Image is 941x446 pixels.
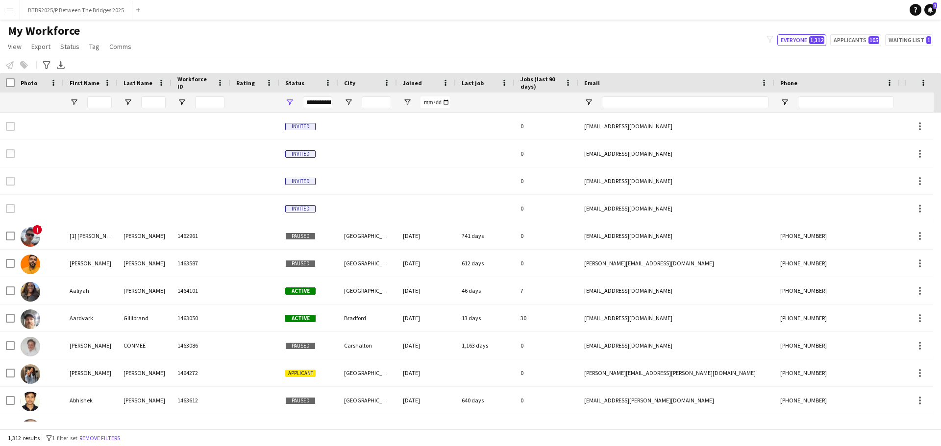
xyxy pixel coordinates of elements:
[118,222,172,249] div: [PERSON_NAME]
[774,250,900,277] div: [PHONE_NUMBER]
[515,195,578,222] div: 0
[338,387,397,414] div: [GEOGRAPHIC_DATA]
[578,167,774,194] div: [EMAIL_ADDRESS][DOMAIN_NAME]
[462,79,484,87] span: Last job
[172,332,230,359] div: 1463086
[578,140,774,167] div: [EMAIL_ADDRESS][DOMAIN_NAME]
[6,149,15,158] input: Row Selection is disabled for this row (unchecked)
[338,414,397,441] div: [GEOGRAPHIC_DATA]
[21,419,40,439] img: Abigail Chinery-Leonard
[64,250,118,277] div: [PERSON_NAME]
[403,79,422,87] span: Joined
[8,42,22,51] span: View
[926,36,931,44] span: 1
[338,277,397,304] div: [GEOGRAPHIC_DATA]
[141,96,166,108] input: Last Name Filter Input
[64,332,118,359] div: [PERSON_NAME]
[515,305,578,331] div: 30
[21,337,40,356] img: AARON CONMEE
[285,260,316,267] span: Paused
[338,359,397,386] div: [GEOGRAPHIC_DATA]
[338,250,397,277] div: [GEOGRAPHIC_DATA]
[285,315,316,322] span: Active
[6,122,15,131] input: Row Selection is disabled for this row (unchecked)
[456,332,515,359] div: 1,163 days
[515,359,578,386] div: 0
[177,98,186,107] button: Open Filter Menu
[578,113,774,140] div: [EMAIL_ADDRESS][DOMAIN_NAME]
[31,42,50,51] span: Export
[172,359,230,386] div: 1464272
[456,222,515,249] div: 741 days
[777,34,826,46] button: Everyone1,312
[515,222,578,249] div: 0
[21,392,40,411] img: Abhishek Bagde
[109,42,131,51] span: Comms
[578,359,774,386] div: [PERSON_NAME][EMAIL_ADDRESS][PERSON_NAME][DOMAIN_NAME]
[397,305,456,331] div: [DATE]
[8,23,80,38] span: My Workforce
[177,75,213,90] span: Workforce ID
[21,255,40,274] img: Aaditya Shankar Majumder
[397,332,456,359] div: [DATE]
[924,4,936,16] a: 2
[285,233,316,240] span: Paused
[774,414,900,441] div: [PHONE_NUMBER]
[578,305,774,331] div: [EMAIL_ADDRESS][DOMAIN_NAME]
[403,98,412,107] button: Open Filter Menu
[118,332,172,359] div: CONMEE
[236,79,255,87] span: Rating
[809,36,824,44] span: 1,312
[397,250,456,277] div: [DATE]
[285,205,316,212] span: Invited
[285,342,316,350] span: Paused
[6,177,15,186] input: Row Selection is disabled for this row (unchecked)
[780,98,789,107] button: Open Filter Menu
[52,434,77,442] span: 1 filter set
[421,96,450,108] input: Joined Filter Input
[456,414,515,441] div: 1,098 days
[70,79,99,87] span: First Name
[578,195,774,222] div: [EMAIL_ADDRESS][DOMAIN_NAME]
[397,359,456,386] div: [DATE]
[105,40,135,53] a: Comms
[70,98,78,107] button: Open Filter Menu
[578,332,774,359] div: [EMAIL_ADDRESS][DOMAIN_NAME]
[397,277,456,304] div: [DATE]
[285,178,316,185] span: Invited
[64,305,118,331] div: Aardvark
[584,79,600,87] span: Email
[21,309,40,329] img: Aardvark Gillibrand
[285,287,316,295] span: Active
[6,204,15,213] input: Row Selection is disabled for this row (unchecked)
[85,40,103,53] a: Tag
[60,42,79,51] span: Status
[64,277,118,304] div: Aaliyah
[172,387,230,414] div: 1463612
[780,79,797,87] span: Phone
[584,98,593,107] button: Open Filter Menu
[195,96,224,108] input: Workforce ID Filter Input
[64,414,118,441] div: [PERSON_NAME]
[89,42,99,51] span: Tag
[774,305,900,331] div: [PHONE_NUMBER]
[285,370,316,377] span: Applicant
[578,222,774,249] div: [EMAIL_ADDRESS][DOMAIN_NAME]
[515,113,578,140] div: 0
[21,227,40,247] img: [1] Joseph gildea
[933,2,937,9] span: 2
[124,79,152,87] span: Last Name
[362,96,391,108] input: City Filter Input
[285,123,316,130] span: Invited
[397,387,456,414] div: [DATE]
[774,277,900,304] div: [PHONE_NUMBER]
[578,277,774,304] div: [EMAIL_ADDRESS][DOMAIN_NAME]
[56,40,83,53] a: Status
[21,364,40,384] img: Aastha Pandhare
[774,387,900,414] div: [PHONE_NUMBER]
[64,359,118,386] div: [PERSON_NAME]
[602,96,768,108] input: Email Filter Input
[20,0,132,20] button: BTBR2025/P Between The Bridges 2025
[64,222,118,249] div: [1] [PERSON_NAME]
[774,359,900,386] div: [PHONE_NUMBER]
